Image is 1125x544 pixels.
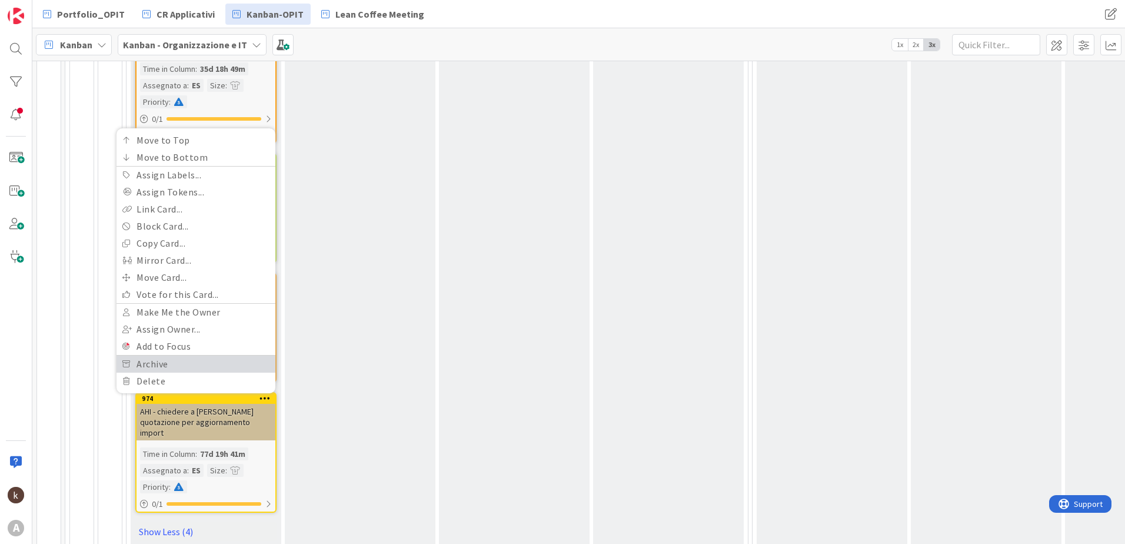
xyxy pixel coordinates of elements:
[140,62,195,75] div: Time in Column
[60,38,92,52] span: Kanban
[314,4,431,25] a: Lean Coffee Meeting
[225,79,227,92] span: :
[169,95,171,108] span: :
[137,393,275,440] div: 974Move to TopMove to BottomAssign Labels...Assign Tokens...Link Card...Block Card...Copy Card......
[197,447,248,460] div: 77d 19h 41m
[123,39,247,51] b: Kanban - Organizzazione e IT
[57,7,125,21] span: Portfolio_OPIT
[142,394,275,403] div: 974
[135,392,277,513] a: 974Move to TopMove to BottomAssign Labels...Assign Tokens...Link Card...Block Card...Copy Card......
[140,447,195,460] div: Time in Column
[117,321,275,338] a: Assign Owner...
[8,8,24,24] img: Visit kanbanzone.com
[952,34,1040,55] input: Quick Filter...
[207,79,225,92] div: Size
[140,79,187,92] div: Assegnato a
[189,79,204,92] div: ES
[137,404,275,440] div: AHI - chiedere a [PERSON_NAME] quotazione per aggiornamento import
[137,112,275,127] div: 0/1
[135,4,222,25] a: CR Applicativi
[195,62,197,75] span: :
[187,464,189,477] span: :
[117,269,275,286] a: Move Card...
[908,39,924,51] span: 2x
[197,62,248,75] div: 35d 18h 49m
[189,464,204,477] div: ES
[117,167,275,184] a: Assign Labels...
[137,497,275,512] div: 0/1
[140,464,187,477] div: Assegnato a
[117,132,275,149] a: Move to Top
[140,480,169,493] div: Priority
[140,95,169,108] div: Priority
[207,464,225,477] div: Size
[117,356,275,373] a: Archive
[117,235,275,252] a: Copy Card...
[36,4,132,25] a: Portfolio_OPIT
[225,4,311,25] a: Kanban-OPIT
[117,149,275,166] a: Move to Bottom
[225,464,227,477] span: :
[8,520,24,536] div: A
[117,252,275,269] a: Mirror Card...
[335,7,424,21] span: Lean Coffee Meeting
[169,480,171,493] span: :
[137,393,275,404] div: 974Move to TopMove to BottomAssign Labels...Assign Tokens...Link Card...Block Card...Copy Card......
[117,373,275,390] a: Delete
[117,201,275,218] a: Link Card...
[195,447,197,460] span: :
[247,7,304,21] span: Kanban-OPIT
[117,184,275,201] a: Assign Tokens...
[117,286,275,303] a: Vote for this Card...
[117,218,275,235] a: Block Card...
[135,522,277,541] a: Show Less (4)
[8,487,24,503] img: kh
[187,79,189,92] span: :
[924,39,940,51] span: 3x
[135,18,277,144] a: Time in Column:35d 18h 49mAssegnato a:ESSize:Priority:0/11/1
[892,39,908,51] span: 1x
[117,338,275,355] a: Add to Focus
[152,498,163,510] span: 0 / 1
[152,113,163,125] span: 0 / 1
[25,2,54,16] span: Support
[137,128,275,142] div: 1/1
[157,7,215,21] span: CR Applicativi
[117,304,275,321] a: Make Me the Owner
